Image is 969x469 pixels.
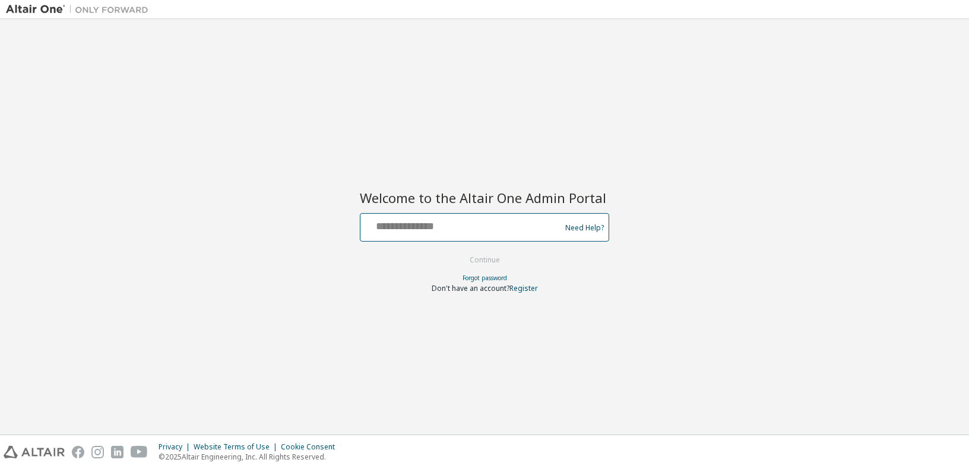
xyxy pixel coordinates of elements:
span: Don't have an account? [432,283,509,293]
div: Cookie Consent [281,442,342,452]
a: Forgot password [463,274,507,282]
img: altair_logo.svg [4,446,65,458]
div: Privacy [159,442,194,452]
h2: Welcome to the Altair One Admin Portal [360,189,609,206]
a: Need Help? [565,227,604,228]
img: facebook.svg [72,446,84,458]
img: linkedin.svg [111,446,123,458]
img: Altair One [6,4,154,15]
div: Website Terms of Use [194,442,281,452]
img: youtube.svg [131,446,148,458]
p: © 2025 Altair Engineering, Inc. All Rights Reserved. [159,452,342,462]
img: instagram.svg [91,446,104,458]
a: Register [509,283,538,293]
